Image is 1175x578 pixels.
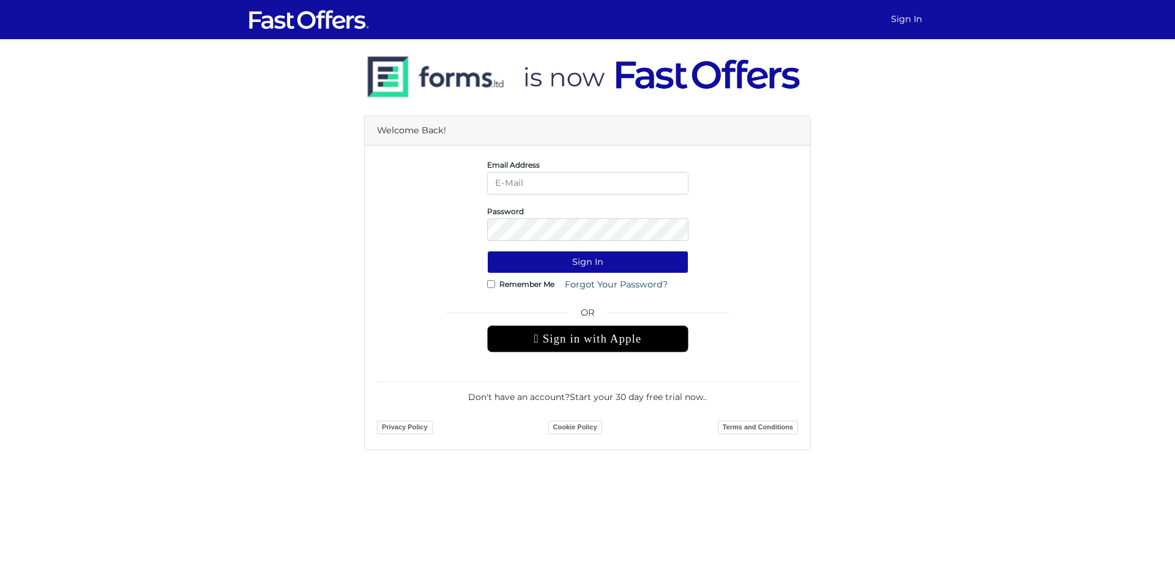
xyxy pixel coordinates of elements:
[377,382,798,404] div: Don't have an account? .
[557,273,676,296] a: Forgot Your Password?
[487,163,540,166] label: Email Address
[548,421,602,434] a: Cookie Policy
[487,210,524,213] label: Password
[365,116,810,146] div: Welcome Back!
[886,7,927,31] a: Sign In
[487,306,688,325] span: OR
[487,325,688,352] div: Sign in with Apple
[377,421,433,434] a: Privacy Policy
[570,391,705,402] a: Start your 30 day free trial now.
[718,421,798,434] a: Terms and Conditions
[499,283,554,286] label: Remember Me
[487,251,688,273] button: Sign In
[487,172,688,195] input: E-Mail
